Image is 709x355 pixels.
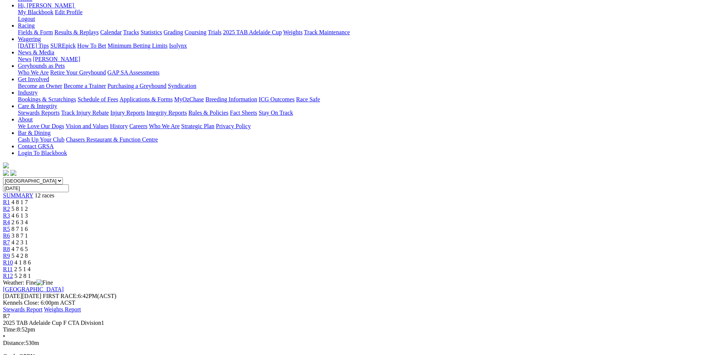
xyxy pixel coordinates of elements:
[12,212,28,219] span: 4 6 1 3
[10,170,16,176] img: twitter.svg
[18,9,706,22] div: Hi, [PERSON_NAME]
[12,206,28,212] span: 5 8 1 2
[3,326,706,333] div: 8:52pm
[77,42,106,49] a: How To Bet
[18,136,706,143] div: Bar & Dining
[259,96,294,102] a: ICG Outcomes
[50,42,76,49] a: SUREpick
[18,69,706,76] div: Greyhounds as Pets
[3,253,10,259] a: R9
[66,123,108,129] a: Vision and Values
[3,239,10,245] a: R7
[18,36,41,42] a: Wagering
[18,2,74,9] span: Hi, [PERSON_NAME]
[205,96,257,102] a: Breeding Information
[181,123,214,129] a: Strategic Plan
[18,116,33,123] a: About
[3,279,53,286] span: Weather: Fine
[3,162,9,168] img: logo-grsa-white.png
[44,306,81,313] a: Weights Report
[3,246,10,252] a: R8
[3,313,10,319] span: R7
[110,123,128,129] a: History
[168,83,196,89] a: Syndication
[18,110,60,116] a: Stewards Reports
[18,42,49,49] a: [DATE] Tips
[3,192,33,199] a: SUMMARY
[77,96,118,102] a: Schedule of Fees
[18,29,53,35] a: Fields & Form
[3,232,10,239] a: R6
[12,246,28,252] span: 4 7 6 5
[3,212,10,219] a: R3
[66,136,158,143] a: Chasers Restaurant & Function Centre
[141,29,162,35] a: Statistics
[14,266,31,272] span: 2 5 1 4
[216,123,251,129] a: Privacy Policy
[208,29,221,35] a: Trials
[43,293,78,299] span: FIRST RACE:
[3,199,10,205] a: R1
[230,110,257,116] a: Fact Sheets
[3,293,22,299] span: [DATE]
[18,22,35,29] a: Racing
[3,326,17,333] span: Time:
[146,110,187,116] a: Integrity Reports
[18,150,67,156] a: Login To Blackbook
[15,273,31,279] span: 5 2 8 1
[33,56,80,62] a: [PERSON_NAME]
[3,340,706,346] div: 530m
[108,83,166,89] a: Purchasing a Greyhound
[3,206,10,212] a: R2
[64,83,106,89] a: Become a Trainer
[18,76,49,82] a: Get Involved
[18,123,706,130] div: About
[18,123,64,129] a: We Love Our Dogs
[296,96,320,102] a: Race Safe
[61,110,109,116] a: Track Injury Rebate
[3,184,69,192] input: Select date
[3,299,706,306] div: Kennels Close: 6:00pm ACST
[18,130,51,136] a: Bar & Dining
[3,340,25,346] span: Distance:
[164,29,183,35] a: Grading
[18,49,54,56] a: News & Media
[108,69,160,76] a: GAP SA Assessments
[12,226,28,232] span: 8 7 1 6
[149,123,180,129] a: Who We Are
[119,96,173,102] a: Applications & Forms
[3,259,13,266] span: R10
[108,42,167,49] a: Minimum Betting Limits
[54,29,99,35] a: Results & Replays
[3,293,41,299] span: [DATE]
[259,110,293,116] a: Stay On Track
[18,16,35,22] a: Logout
[283,29,303,35] a: Weights
[18,89,38,96] a: Industry
[55,9,83,15] a: Edit Profile
[3,226,10,232] a: R5
[169,42,187,49] a: Isolynx
[185,29,207,35] a: Coursing
[3,266,13,272] a: R11
[18,56,706,63] div: News & Media
[304,29,350,35] a: Track Maintenance
[12,199,28,205] span: 4 8 1 7
[18,110,706,116] div: Care & Integrity
[18,96,76,102] a: Bookings & Scratchings
[36,279,53,286] img: Fine
[18,63,65,69] a: Greyhounds as Pets
[18,69,49,76] a: Who We Are
[15,259,31,266] span: 4 1 8 6
[18,83,706,89] div: Get Involved
[3,219,10,225] a: R4
[3,273,13,279] a: R12
[188,110,229,116] a: Rules & Policies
